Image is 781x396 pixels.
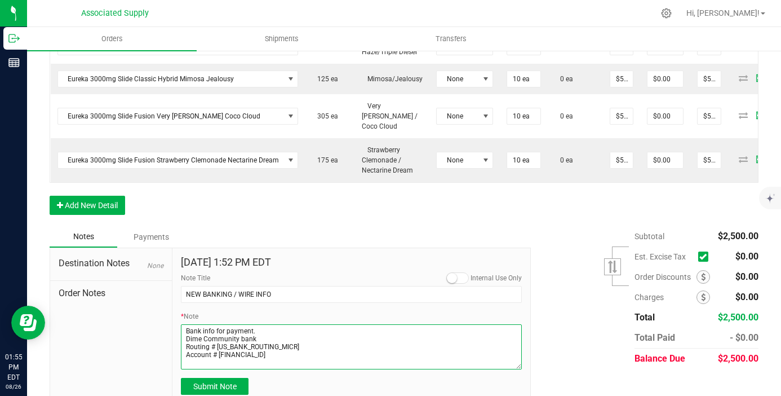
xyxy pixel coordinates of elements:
div: Manage settings [659,8,673,19]
span: Total [634,312,655,323]
span: 0 ea [554,75,573,83]
input: 0 [698,152,721,168]
input: 0 [610,152,633,168]
input: 0 [610,108,633,124]
iframe: Resource center [11,306,45,340]
span: $0.00 [735,271,758,282]
span: $0.00 [735,292,758,302]
a: Orders [27,27,197,51]
input: 0 [610,71,633,87]
span: Order Notes [59,287,163,300]
span: Associated Supply [81,8,149,18]
span: Subtotal [634,232,664,241]
div: Notes [50,226,117,248]
button: Submit Note [181,378,248,395]
span: Calculate excise tax [698,249,713,264]
span: $2,500.00 [718,353,758,364]
span: Total Paid [634,332,675,343]
span: $2,500.00 [718,312,758,323]
span: 305 ea [312,112,338,120]
a: Transfers [366,27,536,51]
span: 175 ea [312,156,338,164]
span: Balance Due [634,353,685,364]
span: Order Discounts [634,272,696,281]
inline-svg: Reports [8,57,20,68]
input: 0 [647,152,683,168]
span: Orders [86,34,138,44]
span: NO DATA FOUND [57,108,299,125]
span: Submit Note [193,382,237,391]
span: - $0.00 [730,332,758,343]
span: None [437,71,478,87]
a: Shipments [197,27,366,51]
div: Payments [117,227,185,247]
span: Transfers [420,34,482,44]
span: None [147,262,163,270]
span: Shipments [250,34,314,44]
span: 0 ea [554,112,573,120]
span: Save Order Detail [752,112,769,118]
span: None [437,152,478,168]
span: Strawberry Clemonade / Nectarine Dream [362,146,413,174]
span: Eureka 3000mg Slide Classic Hybrid Mimosa Jealousy [58,71,284,87]
span: Est. Excise Tax [634,252,694,261]
input: 0 [507,71,540,87]
span: NO DATA FOUND [57,71,299,87]
span: 0 ea [554,156,573,164]
span: Save Order Detail [752,74,769,81]
span: $2,500.00 [718,231,758,241]
input: 0 [507,108,540,124]
span: Charges [634,293,696,302]
input: 0 [647,71,683,87]
span: Hi, [PERSON_NAME]! [686,8,760,17]
input: 0 [698,71,721,87]
label: Internal Use Only [471,273,522,283]
button: Add New Detail [50,196,125,215]
h4: [DATE] 1:52 PM EDT [181,257,522,268]
p: 01:55 PM EDT [5,352,22,382]
input: 0 [507,152,540,168]
span: $0.00 [735,251,758,262]
input: 0 [698,108,721,124]
inline-svg: Outbound [8,33,20,44]
span: 125 ea [312,75,338,83]
p: 08/26 [5,382,22,391]
span: None [437,108,478,124]
label: Note [181,311,198,322]
span: Mimosa/Jealousy [362,75,423,83]
span: Save Order Detail [752,156,769,162]
span: Destination Notes [59,257,163,270]
span: Very [PERSON_NAME] / Coco Cloud [362,102,418,130]
input: 0 [647,108,683,124]
span: Eureka 3000mg Slide Fusion Strawberry Clemonade Nectarine Dream [58,152,284,168]
span: NO DATA FOUND [57,152,299,169]
span: Eureka 3000mg Slide Fusion Very [PERSON_NAME] Coco Cloud [58,108,284,124]
label: Note Title [181,273,210,283]
span: Mango Haze/Triple Diesel [362,38,417,56]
